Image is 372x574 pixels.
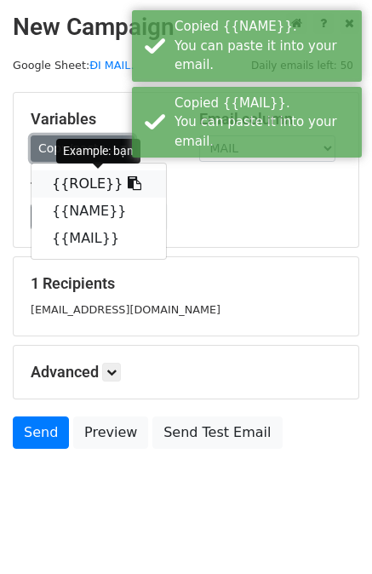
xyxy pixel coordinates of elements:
a: {{NAME}} [31,198,166,225]
iframe: Chat Widget [287,492,372,574]
div: Copied {{MAIL}}. You can paste it into your email. [175,94,355,152]
a: Preview [73,416,148,449]
div: Copied {{NAME}}. You can paste it into your email. [175,17,355,75]
h5: 1 Recipients [31,274,341,293]
h2: New Campaign [13,13,359,42]
a: {{MAIL}} [31,225,166,252]
div: Example: bạn [56,139,140,164]
h5: Advanced [31,363,341,382]
small: [EMAIL_ADDRESS][DOMAIN_NAME] [31,303,220,316]
a: Copy/paste... [31,135,134,162]
a: Send Test Email [152,416,282,449]
a: {{ROLE}} [31,170,166,198]
a: Send [13,416,69,449]
h5: Variables [31,110,174,129]
small: Google Sheet: [13,59,134,72]
a: ĐI MAIL. [89,59,134,72]
div: Tiện ích trò chuyện [287,492,372,574]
